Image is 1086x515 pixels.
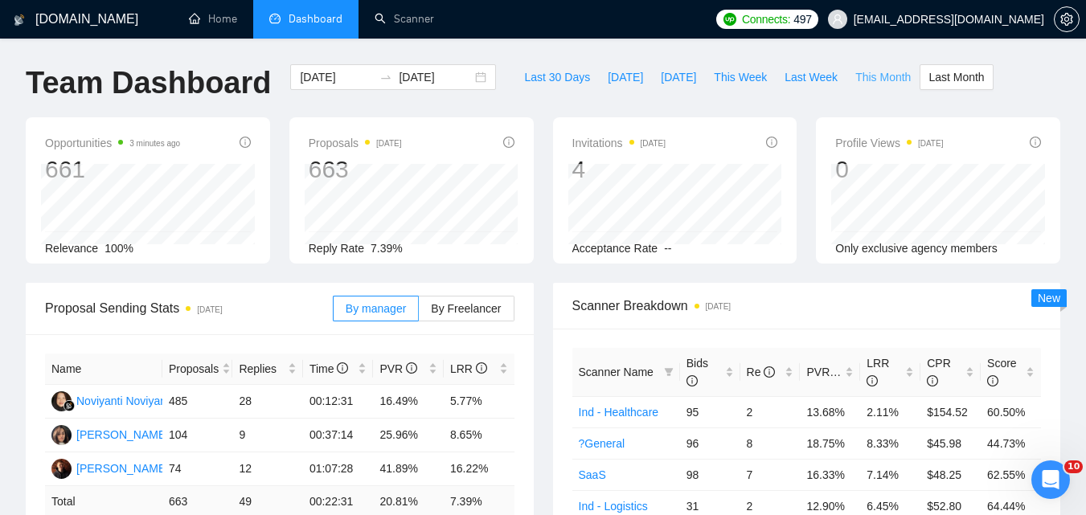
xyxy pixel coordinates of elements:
[832,14,843,25] span: user
[399,68,472,86] input: End date
[860,427,920,459] td: 8.33%
[444,419,514,452] td: 8.65%
[579,500,648,513] a: Ind - Logistics
[806,366,844,378] span: PVR
[303,419,374,452] td: 00:37:14
[776,64,846,90] button: Last Week
[572,296,1042,316] span: Scanner Breakdown
[431,302,501,315] span: By Freelancer
[652,64,705,90] button: [DATE]
[375,12,434,26] a: searchScanner
[981,396,1041,427] td: 60.50%
[579,366,654,378] span: Scanner Name
[867,357,889,387] span: LRR
[379,362,417,375] span: PVR
[987,375,998,386] span: info-circle
[45,354,162,385] th: Name
[162,385,233,419] td: 485
[51,461,169,474] a: AS[PERSON_NAME]
[371,242,403,255] span: 7.39%
[476,362,487,374] span: info-circle
[855,68,911,86] span: This Month
[723,13,736,26] img: upwork-logo.png
[129,139,180,148] time: 3 minutes ago
[928,68,984,86] span: Last Month
[289,12,342,26] span: Dashboard
[793,10,811,28] span: 497
[664,367,674,377] span: filter
[373,419,444,452] td: 25.96%
[376,139,401,148] time: [DATE]
[309,154,402,185] div: 663
[444,452,514,486] td: 16.22%
[608,68,643,86] span: [DATE]
[232,385,303,419] td: 28
[579,406,659,419] a: Ind - Healthcare
[579,437,625,450] a: ?General
[766,137,777,148] span: info-circle
[240,137,251,148] span: info-circle
[232,452,303,486] td: 12
[1031,460,1070,499] iframe: Intercom live chat
[105,242,133,255] span: 100%
[51,425,72,445] img: KA
[337,362,348,374] span: info-circle
[379,71,392,84] span: to
[680,427,740,459] td: 96
[747,366,776,378] span: Re
[379,71,392,84] span: swap-right
[269,13,281,24] span: dashboard
[835,154,943,185] div: 0
[835,242,998,255] span: Only exclusive agency members
[346,302,406,315] span: By manager
[444,385,514,419] td: 5.77%
[309,362,348,375] span: Time
[920,64,993,90] button: Last Month
[927,375,938,386] span: info-circle
[572,133,666,153] span: Invitations
[373,452,444,486] td: 41.89%
[661,360,677,384] span: filter
[1055,13,1079,26] span: setting
[705,64,776,90] button: This Week
[51,391,72,411] img: NN
[800,459,860,490] td: 16.33%
[14,7,25,33] img: logo
[572,242,658,255] span: Acceptance Rate
[987,357,1017,387] span: Score
[800,396,860,427] td: 13.68%
[515,64,599,90] button: Last 30 Days
[740,396,801,427] td: 2
[524,68,590,86] span: Last 30 Days
[406,362,417,374] span: info-circle
[981,459,1041,490] td: 62.55%
[920,396,981,427] td: $154.52
[641,139,666,148] time: [DATE]
[45,298,333,318] span: Proposal Sending Stats
[162,354,233,385] th: Proposals
[661,68,696,86] span: [DATE]
[303,385,374,419] td: 00:12:31
[1030,137,1041,148] span: info-circle
[572,154,666,185] div: 4
[309,242,364,255] span: Reply Rate
[860,396,920,427] td: 2.11%
[714,68,767,86] span: This Week
[742,10,790,28] span: Connects:
[373,385,444,419] td: 16.49%
[579,468,606,481] a: SaaS
[239,360,285,378] span: Replies
[686,375,698,386] span: info-circle
[981,427,1041,459] td: 44.73%
[680,459,740,490] td: 98
[918,139,943,148] time: [DATE]
[920,427,981,459] td: $45.98
[680,396,740,427] td: 95
[45,133,180,153] span: Opportunities
[51,427,169,440] a: KA[PERSON_NAME]
[45,242,98,255] span: Relevance
[45,154,180,185] div: 661
[1038,292,1060,305] span: New
[309,133,402,153] span: Proposals
[1064,460,1083,473] span: 10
